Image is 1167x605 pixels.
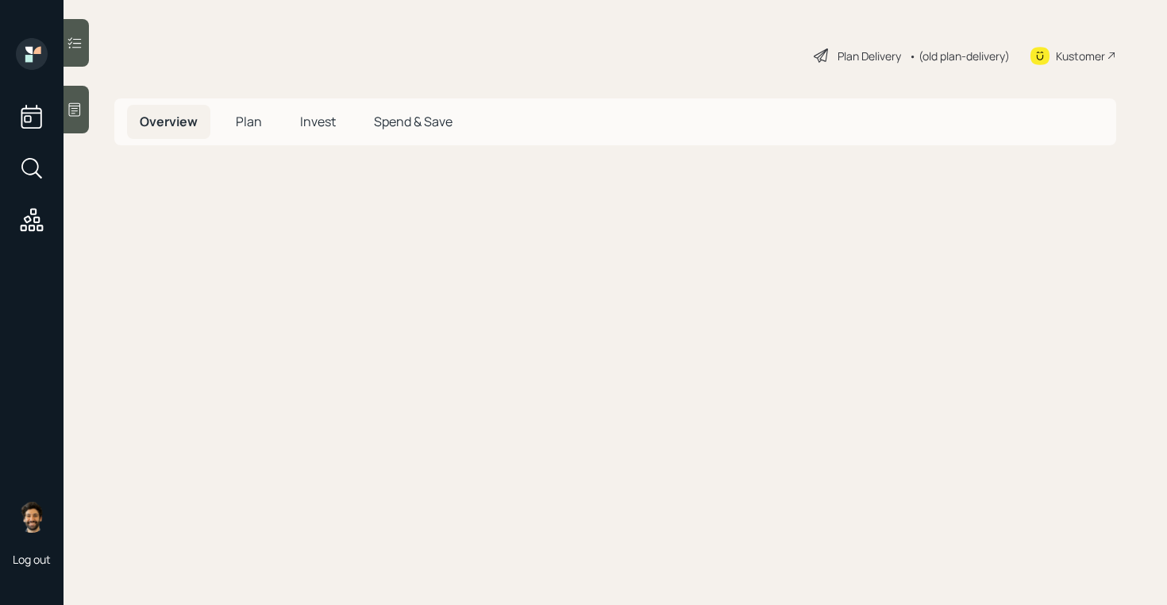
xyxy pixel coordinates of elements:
[13,552,51,567] div: Log out
[909,48,1010,64] div: • (old plan-delivery)
[1056,48,1105,64] div: Kustomer
[236,113,262,130] span: Plan
[838,48,901,64] div: Plan Delivery
[300,113,336,130] span: Invest
[374,113,453,130] span: Spend & Save
[140,113,198,130] span: Overview
[16,501,48,533] img: eric-schwartz-headshot.png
